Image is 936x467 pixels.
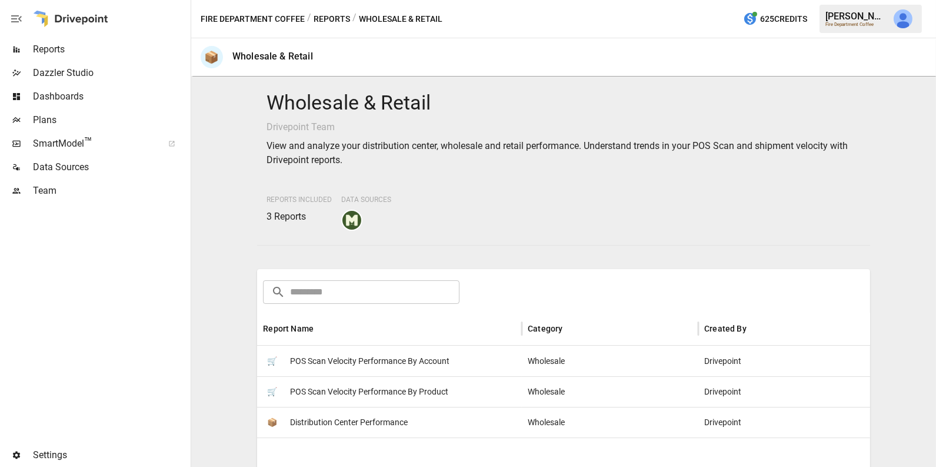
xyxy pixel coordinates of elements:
[825,22,887,27] div: Fire Department Coffee
[232,51,313,62] div: Wholesale & Retail
[263,413,281,431] span: 📦
[528,324,562,333] div: Category
[314,12,350,27] button: Reports
[263,352,281,370] span: 🛒
[267,120,861,134] p: Drivepoint Team
[352,12,357,27] div: /
[84,135,92,150] span: ™
[704,324,747,333] div: Created By
[522,407,698,438] div: Wholesale
[307,12,311,27] div: /
[33,448,188,462] span: Settings
[33,160,188,174] span: Data Sources
[698,407,875,438] div: Drivepoint
[33,137,155,151] span: SmartModel
[267,210,332,224] p: 3 Reports
[290,408,408,438] span: Distribution Center Performance
[263,383,281,400] span: 🛒
[748,320,764,337] button: Sort
[564,320,581,337] button: Sort
[290,377,448,407] span: POS Scan Velocity Performance By Product
[33,184,188,198] span: Team
[201,12,305,27] button: Fire Department Coffee
[738,8,812,30] button: 625Credits
[698,376,875,407] div: Drivepoint
[290,346,449,376] span: POS Scan Velocity Performance By Account
[263,324,314,333] div: Report Name
[33,42,188,57] span: Reports
[887,2,920,35] button: Julie Wilton
[760,12,807,27] span: 625 Credits
[698,346,875,376] div: Drivepoint
[522,346,698,376] div: Wholesale
[341,196,391,204] span: Data Sources
[315,320,331,337] button: Sort
[33,113,188,127] span: Plans
[894,9,912,28] img: Julie Wilton
[267,91,861,115] h4: Wholesale & Retail
[825,11,887,22] div: [PERSON_NAME]
[267,196,332,204] span: Reports Included
[267,139,861,167] p: View and analyze your distribution center, wholesale and retail performance. Understand trends in...
[201,46,223,68] div: 📦
[33,90,188,104] span: Dashboards
[33,66,188,80] span: Dazzler Studio
[522,376,698,407] div: Wholesale
[342,211,361,230] img: muffindata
